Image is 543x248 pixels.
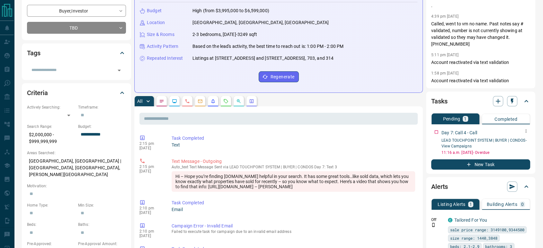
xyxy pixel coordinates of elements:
p: 5:11 pm [DATE] [431,53,458,57]
svg: Emails [198,99,203,104]
p: 11:16 a.m. [DATE] - Overdue [441,150,530,155]
p: Task Completed [172,199,415,206]
p: [DATE] [139,210,162,215]
p: Baths: [78,222,126,227]
div: Alerts [431,179,530,194]
p: Search Range: [27,124,75,129]
a: Tailored For You [454,217,487,223]
div: Hi – Hope you’re finding [DOMAIN_NAME] helpful in your search. It has some great tools…like sold ... [172,171,415,192]
p: Location [147,19,165,26]
p: 1 [464,117,467,121]
p: Building Alerts [487,202,517,207]
h2: Criteria [27,88,48,98]
p: [DATE] [139,234,162,238]
p: Motivation: [27,183,126,189]
p: Activity Pattern [147,43,178,50]
p: Areas Searched: [27,150,126,156]
div: TBD [27,22,126,34]
p: 2:10 pm [139,229,162,234]
p: 2:10 pm [139,206,162,210]
svg: Agent Actions [249,99,254,104]
p: Home Type: [27,202,75,208]
p: 1:58 pm [DATE] [431,71,458,75]
svg: Calls [185,99,190,104]
p: 2-3 bedrooms, [DATE]-3249 sqft [192,31,257,38]
p: . [431,2,530,9]
p: Day 7: Call 4 - Call [441,129,477,136]
svg: Listing Alerts [210,99,216,104]
p: 2:15 pm [139,164,162,169]
p: [DATE] [139,146,162,150]
p: 0 [521,202,524,207]
p: Pre-Approved: [27,241,75,247]
p: Beds: [27,222,75,227]
p: 2:15 pm [139,141,162,146]
span: size range: 1440,3848 [450,235,497,241]
p: Budget: [78,124,126,129]
button: Open [115,66,124,75]
div: Buyer , Investor [27,5,126,17]
p: Called, went to vm no name. Past notes say # validated, number is not currently showing at valida... [431,21,530,48]
p: All [137,99,142,103]
svg: Notes [159,99,164,104]
p: [GEOGRAPHIC_DATA], [GEOGRAPHIC_DATA], [GEOGRAPHIC_DATA] [192,19,329,26]
p: Repeated Interest [147,55,183,62]
svg: Requests [223,99,228,104]
p: Off [431,217,444,223]
p: Text Message - Outgoing [172,158,415,165]
p: Pre-Approval Amount: [78,241,126,247]
p: Based on the lead's activity, the best time to reach out is: 1:00 PM - 2:00 PM [192,43,343,50]
p: Completed [494,117,517,121]
p: [GEOGRAPHIC_DATA], [GEOGRAPHIC_DATA] | [GEOGRAPHIC_DATA], [GEOGRAPHIC_DATA], [PERSON_NAME][GEOGRA... [27,156,126,180]
span: auto_text [172,165,188,169]
div: Tasks [431,93,530,109]
button: New Task [431,159,530,170]
p: Email [172,206,415,213]
span: sale price range: 3149100,9344500 [450,226,524,233]
p: 1 [469,202,472,207]
p: Failed to execute task for campaign due to an invalid email address [172,229,415,234]
div: condos.ca [448,218,452,222]
p: Text Message Sent via LEAD TOUCHPOINT SYSTEM | BUYER | CONDOS Day 7: Text 3 [172,165,415,169]
svg: Opportunities [236,99,241,104]
p: Min Size: [78,202,126,208]
h2: Alerts [431,182,448,192]
p: Pending [443,117,460,121]
p: [DATE] [139,169,162,173]
a: LEAD TOUCHPOINT SYSTEM | BUYER | CONDOS- View Campaigns [441,138,527,148]
p: Campaign Error - Invalid Email [172,223,415,229]
p: Task Completed [172,135,415,142]
p: $2,000,000 - $999,999,999 [27,129,75,147]
p: Account reactivated via text validation [431,77,530,84]
p: Size & Rooms [147,31,174,38]
div: Criteria [27,85,126,101]
p: Listings at [STREET_ADDRESS] and [STREET_ADDRESS], 703, and 314 [192,55,334,62]
svg: Push Notification Only [431,223,436,227]
div: Tags [27,45,126,61]
h2: Tasks [431,96,447,106]
button: Regenerate [259,71,299,82]
p: Account reactivated via text validation [431,59,530,66]
svg: Lead Browsing Activity [172,99,177,104]
h2: Tags [27,48,40,58]
p: Timeframe: [78,104,126,110]
p: Budget [147,7,162,14]
p: High (from $3,995,000 to $6,599,000) [192,7,269,14]
p: Text [172,142,415,148]
p: 4:39 pm [DATE] [431,14,458,19]
p: Listing Alerts [438,202,466,207]
p: Actively Searching: [27,104,75,110]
